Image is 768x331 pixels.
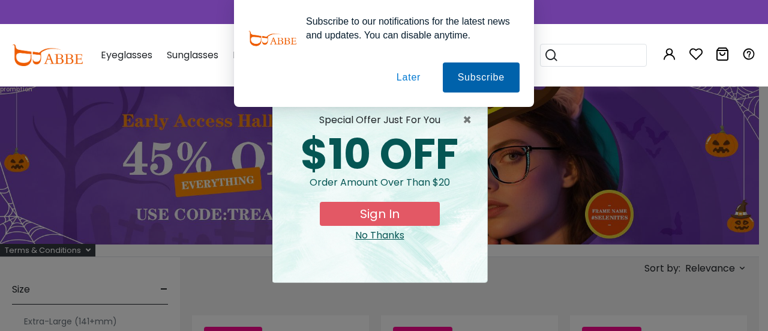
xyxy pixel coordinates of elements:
[248,14,296,62] img: notification icon
[282,228,478,243] div: Close
[463,113,478,127] span: ×
[320,202,440,226] button: Sign In
[282,175,478,202] div: Order amount over than $20
[282,113,478,127] div: special offer just for you
[382,62,436,93] button: Later
[296,14,520,42] div: Subscribe to our notifications for the latest news and updates. You can disable anytime.
[282,133,478,175] div: $10 OFF
[443,62,520,93] button: Subscribe
[463,113,478,127] button: Close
